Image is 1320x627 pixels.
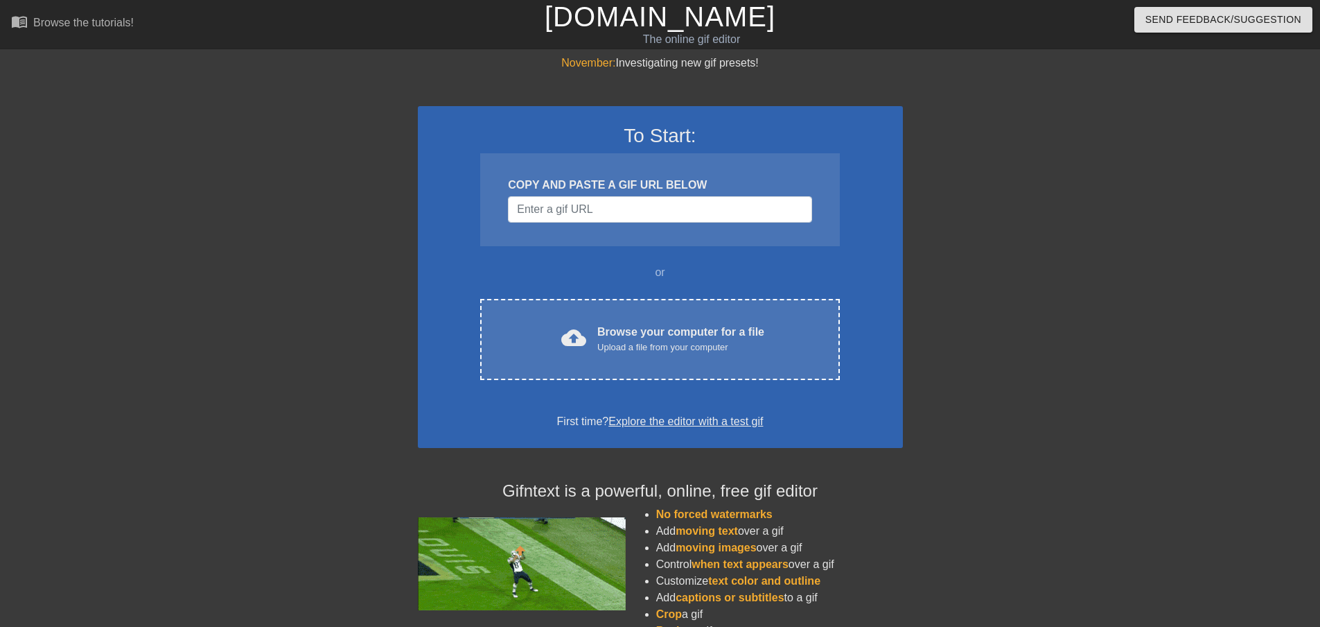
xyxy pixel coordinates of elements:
[436,124,885,148] h3: To Start:
[676,592,784,603] span: captions or subtitles
[1134,7,1312,33] button: Send Feedback/Suggestion
[656,556,903,573] li: Control over a gif
[447,31,936,48] div: The online gif editor
[418,55,903,71] div: Investigating new gif presets!
[708,575,820,587] span: text color and outline
[656,540,903,556] li: Add over a gif
[597,341,764,354] div: Upload a file from your computer
[11,13,134,35] a: Browse the tutorials!
[656,573,903,590] li: Customize
[1145,11,1301,28] span: Send Feedback/Suggestion
[418,517,626,610] img: football_small.gif
[436,413,885,430] div: First time?
[11,13,28,30] span: menu_book
[692,558,789,570] span: when text appears
[33,17,134,28] div: Browse the tutorials!
[656,590,903,606] li: Add to a gif
[676,525,738,537] span: moving text
[608,415,763,427] a: Explore the editor with a test gif
[418,481,903,501] h4: Gifntext is a powerful, online, free gif editor
[561,325,586,350] span: cloud_upload
[656,508,773,520] span: No forced watermarks
[545,1,775,32] a: [DOMAIN_NAME]
[676,542,756,553] span: moving images
[508,177,811,194] div: COPY AND PASTE A GIF URL BELOW
[656,608,682,620] span: Crop
[454,264,867,281] div: or
[656,523,903,540] li: Add over a gif
[656,606,903,623] li: a gif
[508,196,811,223] input: Username
[597,324,764,354] div: Browse your computer for a file
[561,57,615,69] span: November:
